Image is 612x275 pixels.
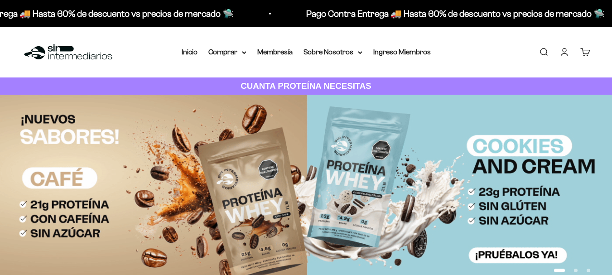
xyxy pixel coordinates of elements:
summary: Comprar [208,46,246,58]
a: Ingreso Miembros [373,48,431,56]
strong: CUANTA PROTEÍNA NECESITAS [241,81,371,91]
p: Pago Contra Entrega 🚚 Hasta 60% de descuento vs precios de mercado 🛸 [283,6,582,21]
a: Membresía [257,48,293,56]
a: Inicio [182,48,198,56]
summary: Sobre Nosotros [304,46,362,58]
